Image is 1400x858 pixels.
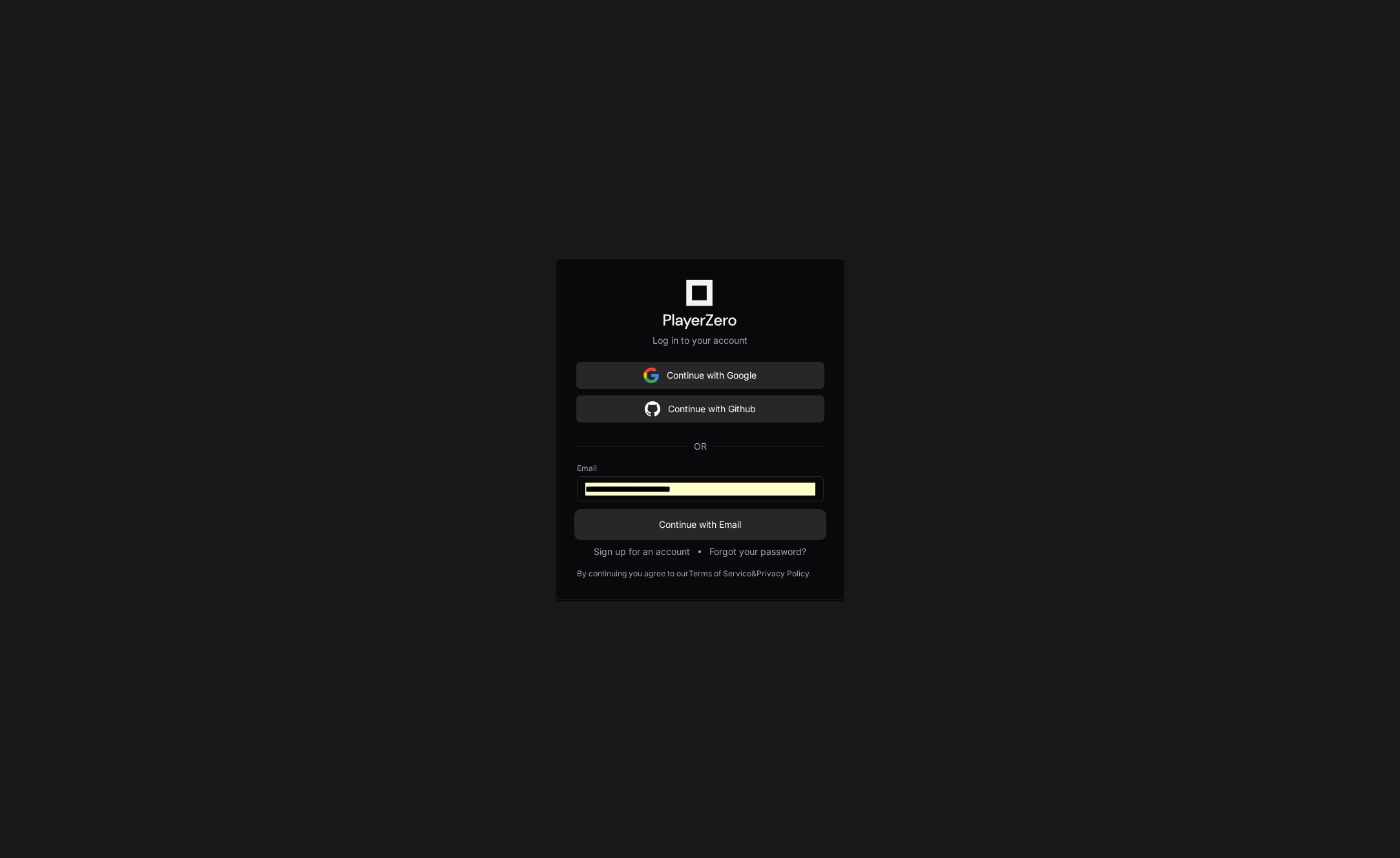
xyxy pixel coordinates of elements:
button: Forgot your password? [709,545,806,558]
img: Sign in with google [645,396,660,422]
button: Continue with Google [577,362,824,388]
button: Continue with Github [577,396,824,422]
a: Terms of Service [689,569,751,579]
img: Sign in with google [643,362,659,388]
span: Continue with Email [577,518,824,531]
button: Sign up for an account [594,545,690,558]
a: Privacy Policy. [757,569,811,579]
button: Continue with Email [577,512,824,538]
label: Email [577,463,824,474]
p: Log in to your account [577,334,824,347]
div: & [751,569,757,579]
div: By continuing you agree to our [577,569,689,579]
span: OR [689,440,712,453]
